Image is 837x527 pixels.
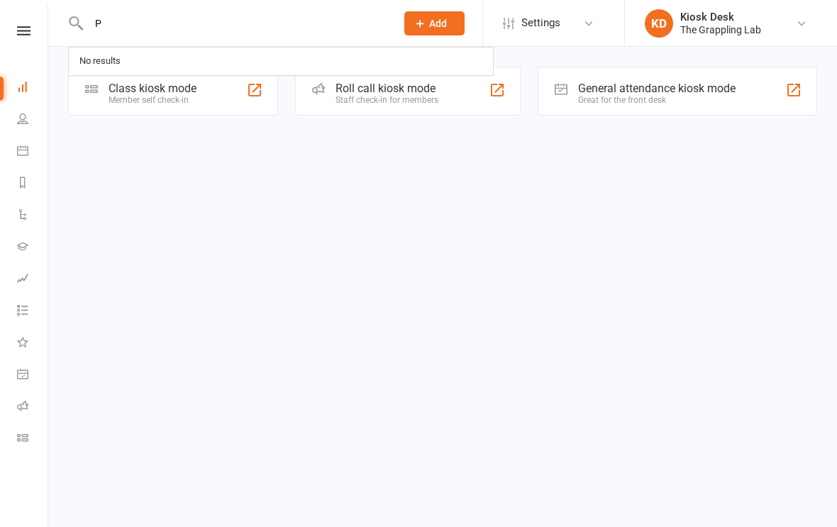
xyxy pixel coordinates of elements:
[17,136,49,168] a: Calendar
[17,72,49,104] a: Dashboard
[17,360,49,392] a: General attendance kiosk mode
[17,328,49,360] a: What's New
[17,423,49,455] a: Class kiosk mode
[109,82,196,95] div: Class kiosk mode
[645,9,673,38] div: KD
[109,95,196,105] div: Member self check-in
[84,13,386,33] input: Search...
[336,95,438,105] div: Staff check-in for members
[75,51,125,72] div: No results
[336,82,438,95] div: Roll call kiosk mode
[17,392,49,423] a: Roll call kiosk mode
[17,168,49,200] a: Reports
[578,82,736,95] div: General attendance kiosk mode
[521,7,560,39] span: Settings
[17,264,49,296] a: Assessments
[578,95,736,105] div: Great for the front desk
[17,104,49,136] a: People
[404,11,465,35] button: Add
[680,23,761,36] div: The Grappling Lab
[429,18,447,29] span: Add
[680,11,761,23] div: Kiosk Desk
